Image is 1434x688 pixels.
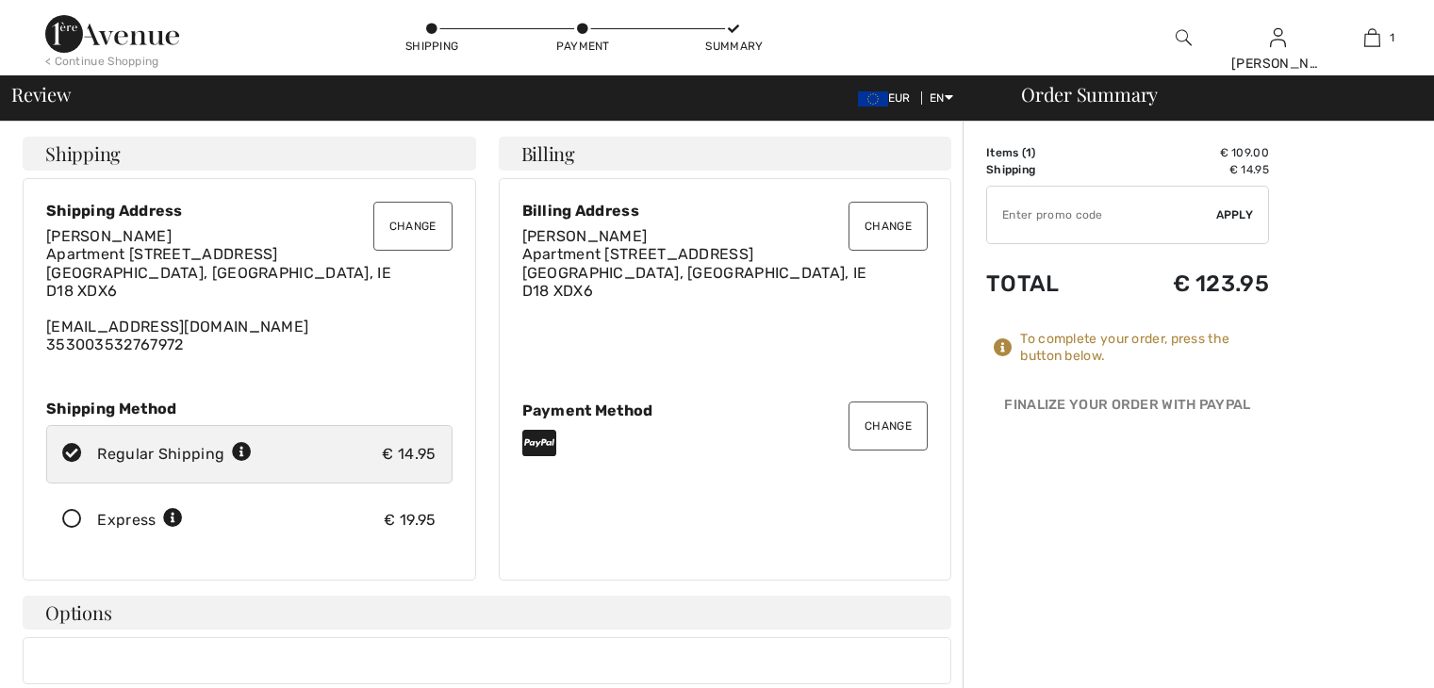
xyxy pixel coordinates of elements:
div: Order Summary [998,85,1423,104]
div: € 19.95 [384,509,436,532]
span: [PERSON_NAME] [522,227,648,245]
div: Shipping Method [46,400,453,418]
span: Billing [521,144,575,163]
div: Shipping [404,38,460,55]
img: search the website [1176,26,1192,49]
button: Change [849,202,928,251]
span: Shipping [45,144,121,163]
div: [EMAIL_ADDRESS][DOMAIN_NAME] 353003532767972 [46,227,453,353]
a: 1 [1326,26,1418,49]
div: Payment [554,38,611,55]
td: Items ( ) [986,144,1108,161]
button: Change [849,401,928,450]
div: Finalize Your Order with PayPal [986,395,1269,423]
span: Apartment [STREET_ADDRESS] [GEOGRAPHIC_DATA], [GEOGRAPHIC_DATA], IE D18 XDX6 [522,245,867,299]
div: Payment Method [522,401,929,419]
td: Shipping [986,161,1108,178]
td: € 109.00 [1108,144,1269,161]
iframe: PayPal [986,423,1269,466]
div: [PERSON_NAME] [1231,54,1324,74]
span: Apartment [STREET_ADDRESS] [GEOGRAPHIC_DATA], [GEOGRAPHIC_DATA], IE D18 XDX6 [46,245,391,299]
span: 1 [1390,29,1394,46]
div: Shipping Address [46,202,453,220]
img: 1ère Avenue [45,15,179,53]
div: Express [97,509,183,532]
div: Regular Shipping [97,443,252,466]
a: Sign In [1270,28,1286,46]
span: 1 [1026,146,1031,159]
img: My Bag [1364,26,1380,49]
img: My Info [1270,26,1286,49]
span: Review [11,85,71,104]
td: € 14.95 [1108,161,1269,178]
div: To complete your order, press the button below. [1020,331,1269,365]
span: EUR [858,91,918,105]
input: Promo code [987,187,1216,243]
span: EN [930,91,953,105]
div: € 14.95 [382,443,436,466]
div: Summary [705,38,762,55]
button: Change [373,202,453,251]
td: € 123.95 [1108,252,1269,316]
td: Total [986,252,1108,316]
h4: Options [23,596,951,630]
span: [PERSON_NAME] [46,227,172,245]
span: Apply [1216,206,1254,223]
img: Euro [858,91,888,106]
div: Billing Address [522,202,929,220]
div: < Continue Shopping [45,53,159,70]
